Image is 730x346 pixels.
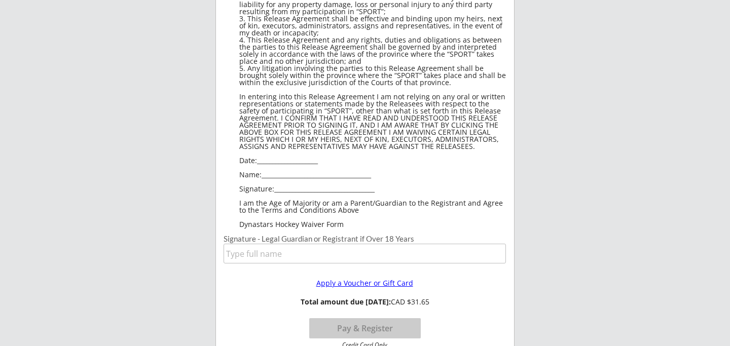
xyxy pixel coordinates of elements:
strong: Total amount due [DATE]: [301,297,391,306]
div: Apply a Voucher or Gift Card [299,280,430,287]
button: Pay & Register [309,318,421,338]
div: Signature - Legal Guardian or Registrant if Over 18 Years [224,235,506,243]
input: Type full name [224,244,506,263]
div: CAD $31.65 [295,298,434,306]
